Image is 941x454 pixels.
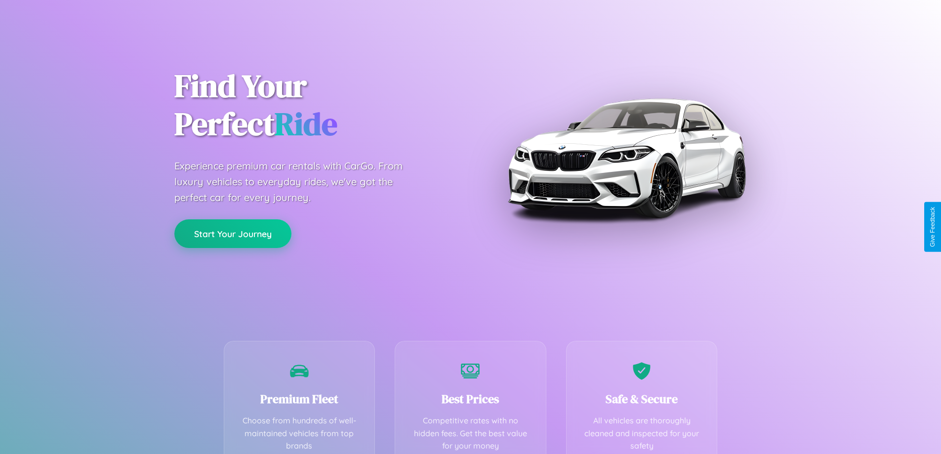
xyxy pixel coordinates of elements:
span: Ride [275,102,337,145]
p: Competitive rates with no hidden fees. Get the best value for your money [410,414,531,453]
img: Premium BMW car rental vehicle [503,35,750,282]
button: Start Your Journey [174,219,291,248]
h1: Find Your Perfect [174,67,456,143]
div: Give Feedback [929,207,936,247]
h3: Premium Fleet [239,391,360,407]
h3: Best Prices [410,391,531,407]
p: Choose from hundreds of well-maintained vehicles from top brands [239,414,360,453]
p: Experience premium car rentals with CarGo. From luxury vehicles to everyday rides, we've got the ... [174,158,421,206]
p: All vehicles are thoroughly cleaned and inspected for your safety [581,414,702,453]
h3: Safe & Secure [581,391,702,407]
